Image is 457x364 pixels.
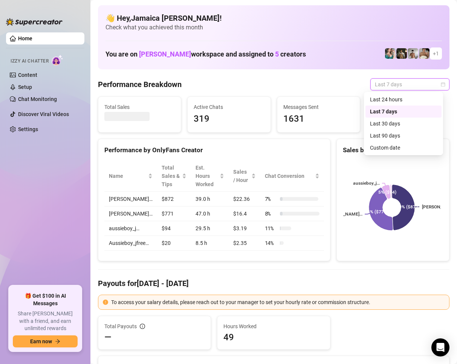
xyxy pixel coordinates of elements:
span: Total Sales & Tips [162,164,180,188]
span: 🎁 Get $100 in AI Messages [13,292,78,307]
div: Last 90 days [370,132,437,140]
h1: You are on workspace and assigned to creators [105,50,306,58]
span: 8 % [265,210,277,218]
span: info-circle [140,324,145,329]
a: Chat Monitoring [18,96,57,102]
div: Custom date [365,142,442,154]
span: 1631 [283,112,354,126]
span: Messages Sent [283,103,354,111]
div: Custom date [370,144,437,152]
span: Sales / Hour [233,168,249,184]
td: 39.0 h [191,192,229,206]
span: calendar [441,82,445,87]
text: [PERSON_NAME]… [325,212,362,217]
span: Active Chats [194,103,264,111]
div: Last 24 hours [365,93,442,106]
a: Home [18,35,32,41]
span: Chat Conversion [265,172,313,180]
div: Sales by OnlyFans Creator [343,145,443,155]
span: 11 % [265,224,277,232]
span: Izzy AI Chatter [11,58,49,65]
span: arrow-right [55,339,60,344]
td: 29.5 h [191,221,229,236]
span: exclamation-circle [103,300,108,305]
td: aussieboy_j… [104,221,157,236]
img: logo-BBDzfeDw.svg [6,18,63,26]
h4: Performance Breakdown [98,79,182,90]
div: Last 30 days [365,118,442,130]
span: 14 % [265,239,277,247]
img: Tony [396,48,407,59]
span: Total Sales [104,103,175,111]
img: aussieboy_j [408,48,418,59]
span: [PERSON_NAME] [139,50,191,58]
td: $3.19 [229,221,260,236]
span: Total Payouts [104,322,137,330]
td: $20 [157,236,191,251]
img: Zaddy [385,48,396,59]
th: Chat Conversion [260,161,324,192]
td: [PERSON_NAME]… [104,192,157,206]
span: 7 % [265,195,277,203]
span: 5 [275,50,279,58]
span: Earn now [30,338,52,344]
img: Aussieboy_jfree [419,48,429,59]
td: 8.5 h [191,236,229,251]
div: Est. Hours Worked [196,164,218,188]
h4: 👋 Hey, Jamaica [PERSON_NAME] ! [105,13,442,23]
td: $94 [157,221,191,236]
a: Setup [18,84,32,90]
span: + 1 [433,49,439,58]
text: aussieboy_j… [353,181,380,186]
td: [PERSON_NAME]… [104,206,157,221]
span: 319 [194,112,264,126]
td: $872 [157,192,191,206]
span: Hours Worked [223,322,324,330]
div: To access your salary details, please reach out to your manager to set your hourly rate or commis... [111,298,445,306]
td: 47.0 h [191,206,229,221]
span: 49 [223,331,324,343]
th: Sales / Hour [229,161,260,192]
td: $2.35 [229,236,260,251]
td: $16.4 [229,206,260,221]
a: Settings [18,126,38,132]
td: Aussieboy_jfree… [104,236,157,251]
span: Last 7 days [375,79,445,90]
div: Last 24 hours [370,95,437,104]
h4: Payouts for [DATE] - [DATE] [98,278,449,289]
div: Open Intercom Messenger [431,338,449,356]
div: Last 30 days [370,119,437,128]
a: Content [18,72,37,78]
div: Last 7 days [365,106,442,118]
div: Last 7 days [370,107,437,116]
span: Check what you achieved this month [105,23,442,32]
th: Total Sales & Tips [157,161,191,192]
td: $771 [157,206,191,221]
img: AI Chatter [52,55,63,66]
td: $22.36 [229,192,260,206]
span: — [104,331,112,343]
button: Earn nowarrow-right [13,335,78,347]
span: Share [PERSON_NAME] with a friend, and earn unlimited rewards [13,310,78,332]
a: Discover Viral Videos [18,111,69,117]
span: Name [109,172,147,180]
th: Name [104,161,157,192]
div: Last 90 days [365,130,442,142]
div: Performance by OnlyFans Creator [104,145,324,155]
